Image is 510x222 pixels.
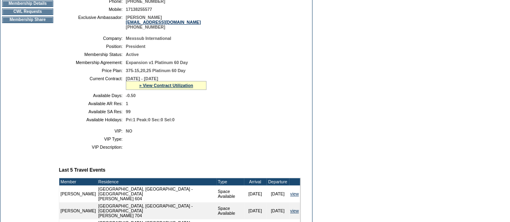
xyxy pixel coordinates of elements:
[62,101,123,106] td: Available AR Res:
[244,178,266,185] td: Arrival
[126,101,128,106] span: 1
[2,17,53,23] td: Membership Share
[266,178,289,185] td: Departure
[216,178,244,185] td: Type
[126,129,132,133] span: NO
[59,202,97,219] td: [PERSON_NAME]
[290,191,299,196] a: view
[2,0,53,7] td: Membership Details
[2,8,53,15] td: CWL Requests
[290,208,299,213] a: view
[126,60,188,65] span: Expansion v1 Platinum 60 Day
[126,36,171,41] span: Mexssub International
[59,167,105,173] b: Last 5 Travel Events
[126,7,152,12] span: 17138255577
[244,202,266,219] td: [DATE]
[62,7,123,12] td: Mobile:
[62,109,123,114] td: Available SA Res:
[126,52,139,57] span: Active
[139,83,193,88] a: » View Contract Utilization
[266,202,289,219] td: [DATE]
[97,178,216,185] td: Residence
[59,178,97,185] td: Member
[216,185,244,202] td: Space Available
[126,93,135,98] span: -0.50
[126,109,131,114] span: 99
[126,15,201,29] span: [PERSON_NAME] [PHONE_NUMBER]
[62,145,123,149] td: VIP Description:
[62,68,123,73] td: Price Plan:
[126,76,158,81] span: [DATE] - [DATE]
[97,202,216,219] td: [GEOGRAPHIC_DATA], [GEOGRAPHIC_DATA] - [GEOGRAPHIC_DATA] [PERSON_NAME] 704
[62,76,123,90] td: Current Contract:
[126,117,175,122] span: Pri:1 Peak:0 Sec:0 Sel:0
[59,185,97,202] td: [PERSON_NAME]
[62,60,123,65] td: Membership Agreement:
[62,117,123,122] td: Available Holidays:
[62,44,123,49] td: Position:
[62,36,123,41] td: Company:
[97,185,216,202] td: [GEOGRAPHIC_DATA], [GEOGRAPHIC_DATA] - [GEOGRAPHIC_DATA] [PERSON_NAME] 604
[62,52,123,57] td: Membership Status:
[266,185,289,202] td: [DATE]
[244,185,266,202] td: [DATE]
[62,15,123,29] td: Exclusive Ambassador:
[62,129,123,133] td: VIP:
[62,137,123,141] td: VIP Type:
[126,44,146,49] span: President
[126,68,185,73] span: 375-15,20,25 Platinum 60 Day
[126,20,201,25] a: [EMAIL_ADDRESS][DOMAIN_NAME]
[62,93,123,98] td: Available Days:
[216,202,244,219] td: Space Available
